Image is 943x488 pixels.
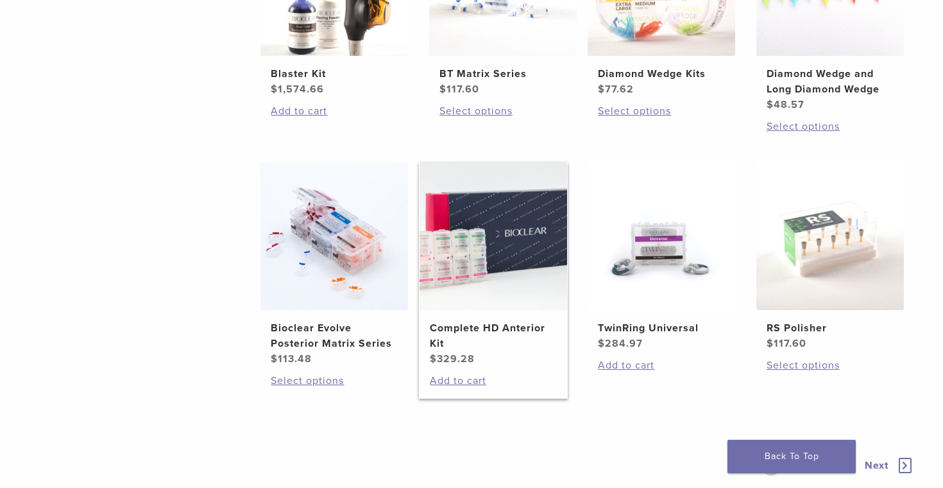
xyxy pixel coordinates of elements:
[271,353,312,365] bdi: 113.48
[598,337,605,350] span: $
[598,337,643,350] bdi: 284.97
[271,103,398,119] a: Add to cart: “Blaster Kit”
[260,162,409,367] a: Bioclear Evolve Posterior Matrix SeriesBioclear Evolve Posterior Matrix Series $113.48
[271,320,398,351] h2: Bioclear Evolve Posterior Matrix Series
[756,162,905,351] a: RS PolisherRS Polisher $117.60
[598,103,725,119] a: Select options for “Diamond Wedge Kits”
[767,119,894,134] a: Select options for “Diamond Wedge and Long Diamond Wedge”
[767,98,804,111] bdi: 48.57
[865,459,888,472] span: Next
[598,358,725,373] a: Add to cart: “TwinRing Universal”
[587,162,736,351] a: TwinRing UniversalTwinRing Universal $284.97
[430,353,437,365] span: $
[271,66,398,82] h2: Blaster Kit
[598,66,725,82] h2: Diamond Wedge Kits
[271,373,398,388] a: Select options for “Bioclear Evolve Posterior Matrix Series”
[419,162,568,367] a: Complete HD Anterior KitComplete HD Anterior Kit $329.28
[430,320,557,351] h2: Complete HD Anterior Kit
[727,440,856,473] a: Back To Top
[439,66,566,82] h2: BT Matrix Series
[260,162,408,310] img: Bioclear Evolve Posterior Matrix Series
[598,83,634,96] bdi: 77.62
[588,162,735,310] img: TwinRing Universal
[767,337,806,350] bdi: 117.60
[271,83,278,96] span: $
[767,320,894,336] h2: RS Polisher
[420,162,567,310] img: Complete HD Anterior Kit
[767,337,774,350] span: $
[598,320,725,336] h2: TwinRing Universal
[271,353,278,365] span: $
[439,83,479,96] bdi: 117.60
[767,98,774,111] span: $
[430,373,557,388] a: Add to cart: “Complete HD Anterior Kit”
[767,358,894,373] a: Select options for “RS Polisher”
[439,83,446,96] span: $
[767,66,894,97] h2: Diamond Wedge and Long Diamond Wedge
[271,83,324,96] bdi: 1,574.66
[756,162,904,310] img: RS Polisher
[439,103,566,119] a: Select options for “BT Matrix Series”
[598,83,605,96] span: $
[430,353,475,365] bdi: 329.28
